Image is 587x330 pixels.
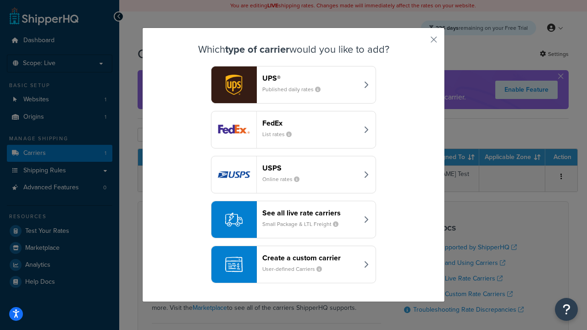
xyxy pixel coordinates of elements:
img: fedEx logo [211,111,256,148]
header: Create a custom carrier [262,253,358,262]
header: FedEx [262,119,358,127]
header: USPS [262,164,358,172]
img: icon-carrier-custom-c93b8a24.svg [225,256,243,273]
button: ups logoUPS®Published daily rates [211,66,376,104]
img: icon-carrier-liverate-becf4550.svg [225,211,243,228]
button: usps logoUSPSOnline rates [211,156,376,193]
small: List rates [262,130,299,138]
button: Create a custom carrierUser-defined Carriers [211,246,376,283]
header: UPS® [262,74,358,82]
small: Small Package & LTL Freight [262,220,346,228]
button: fedEx logoFedExList rates [211,111,376,148]
small: Online rates [262,175,307,183]
header: See all live rate carriers [262,209,358,217]
small: User-defined Carriers [262,265,329,273]
button: See all live rate carriersSmall Package & LTL Freight [211,201,376,238]
small: Published daily rates [262,85,328,93]
img: ups logo [211,66,256,103]
button: Open Resource Center [555,298,578,321]
img: usps logo [211,156,256,193]
h3: Which would you like to add? [166,44,421,55]
strong: type of carrier [225,42,289,57]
